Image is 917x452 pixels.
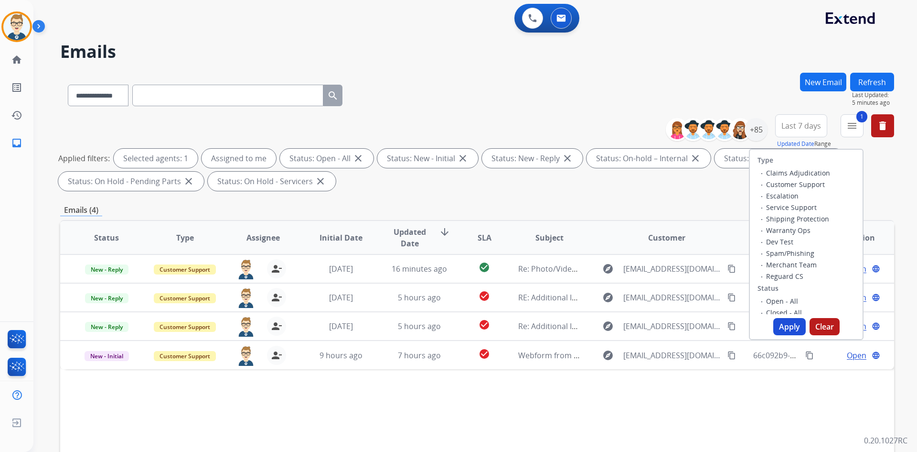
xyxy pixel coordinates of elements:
h2: Emails [60,42,894,61]
span: 9 hours ago [320,350,363,361]
span: [EMAIL_ADDRESS][DOMAIN_NAME] [623,263,722,275]
input: Reguard CS [761,276,762,277]
span: Last Updated: [852,91,894,99]
mat-icon: menu [846,120,858,132]
span: Re: Photo/Video Request [518,264,608,274]
mat-icon: person_remove [271,263,282,275]
span: SLA [478,232,491,243]
mat-icon: search [327,90,339,101]
img: agent-avatar [236,259,256,279]
p: 0.20.1027RC [864,435,907,446]
label: Merchant Team [761,260,817,269]
mat-icon: content_copy [805,351,814,360]
div: +85 [745,118,768,141]
div: Status: New - Initial [377,149,478,168]
span: 7 hours ago [398,350,441,361]
mat-icon: home [11,54,22,66]
mat-icon: check_circle [479,290,490,302]
div: Status: On Hold - Servicers [208,172,336,191]
span: 5 hours ago [398,321,441,331]
input: Customer Support [761,185,762,186]
img: agent-avatar [236,288,256,308]
span: Last 7 days [781,124,821,128]
div: Status: Open - All [280,149,373,168]
label: Shipping Protection [761,214,829,223]
label: Status [757,284,778,293]
span: Customer Support [154,265,216,275]
span: [EMAIL_ADDRESS][DOMAIN_NAME] [623,292,722,303]
mat-icon: explore [602,292,614,303]
mat-icon: inbox [11,137,22,149]
input: Spam/Phishing [761,254,762,254]
button: Clear [810,318,840,335]
mat-icon: person_remove [271,350,282,361]
span: Type [176,232,194,243]
label: Open - All [761,297,798,306]
span: [EMAIL_ADDRESS][DOMAIN_NAME] [623,350,722,361]
p: Applied filters: [58,153,110,164]
label: Reguard CS [761,272,803,281]
p: Emails (4) [60,204,102,216]
div: Status: On Hold - Pending Parts [58,172,204,191]
input: Merchant Team [761,265,762,266]
mat-icon: close [183,176,194,187]
button: Apply [773,318,806,335]
button: Last 7 days [775,114,827,137]
label: Type [757,155,773,165]
button: Refresh [850,73,894,91]
mat-icon: check_circle [479,319,490,331]
img: agent-avatar [236,346,256,366]
input: Escalation [761,196,762,197]
span: Customer Support [154,322,216,332]
input: Claims Adjudication [761,173,762,174]
span: New - Reply [85,322,128,332]
mat-icon: close [562,153,573,164]
mat-icon: language [872,293,880,302]
img: agent-avatar [236,317,256,337]
span: Subject [535,232,564,243]
mat-icon: language [872,265,880,273]
span: Open [847,350,866,361]
input: Dev Test [761,242,762,243]
mat-icon: person_remove [271,320,282,332]
span: [DATE] [329,321,353,331]
input: Service Support [761,208,762,209]
span: [EMAIL_ADDRESS][DOMAIN_NAME] [623,320,722,332]
span: Customer Support [154,351,216,361]
mat-icon: check_circle [479,348,490,360]
span: Status [94,232,119,243]
mat-icon: language [872,351,880,360]
mat-icon: content_copy [727,322,736,331]
mat-icon: person_remove [271,292,282,303]
span: Customer Support [154,293,216,303]
span: 5 hours ago [398,292,441,303]
input: Open - All [761,301,762,302]
span: Updated Date [388,226,432,249]
label: Closed - All [761,308,802,317]
span: New - Initial [85,351,129,361]
mat-icon: language [872,322,880,331]
label: Spam/Phishing [761,249,814,258]
span: 16 minutes ago [392,264,447,274]
label: Dev Test [761,237,793,246]
span: Re: Additional Information Required for Your Claim [518,321,701,331]
mat-icon: explore [602,320,614,332]
img: avatar [3,13,30,40]
mat-icon: explore [602,263,614,275]
span: 66c092b9-2468-4d75-b27f-726feb9a5b86 [753,350,898,361]
mat-icon: close [315,176,326,187]
mat-icon: arrow_downward [439,226,450,238]
button: Updated Date [777,140,814,148]
span: Range [777,140,831,148]
div: Selected agents: 1 [114,149,198,168]
div: Status: On-hold – Internal [586,149,711,168]
label: Service Support [761,203,817,212]
button: New Email [800,73,846,91]
mat-icon: history [11,110,22,121]
mat-icon: content_copy [727,265,736,273]
mat-icon: content_copy [727,293,736,302]
span: New - Reply [85,293,128,303]
span: Assignee [246,232,280,243]
span: Initial Date [320,232,363,243]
